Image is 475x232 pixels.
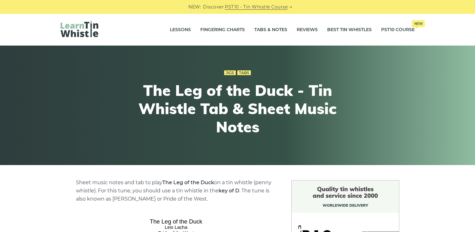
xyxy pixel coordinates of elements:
[297,22,318,38] a: Reviews
[254,22,287,38] a: Tabs & Notes
[162,180,214,185] strong: The Leg of the Duck
[61,21,98,37] img: LearnTinWhistle.com
[224,70,236,75] a: Jigs
[122,81,353,136] h1: The Leg of the Duck - Tin Whistle Tab & Sheet Music Notes
[76,179,276,203] p: Sheet music notes and tab to play on a tin whistle (penny whistle). For this tune, you should use...
[237,70,251,75] a: Tabs
[200,22,245,38] a: Fingering Charts
[219,188,239,194] strong: key of D
[412,20,425,27] span: New
[381,22,415,38] a: PST10 CourseNew
[327,22,372,38] a: Best Tin Whistles
[170,22,191,38] a: Lessons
